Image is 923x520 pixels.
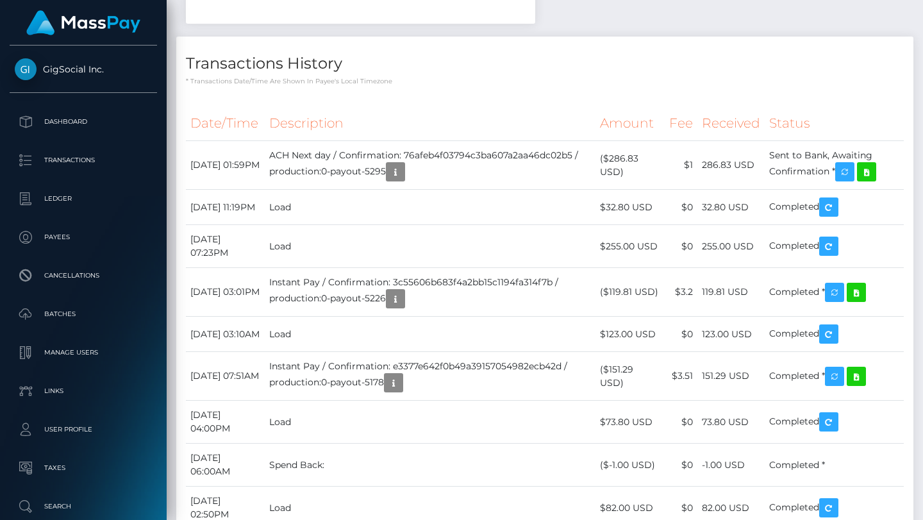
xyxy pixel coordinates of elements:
[697,225,765,268] td: 255.00 USD
[595,225,663,268] td: $255.00 USD
[10,298,157,330] a: Batches
[15,58,37,80] img: GigSocial Inc.
[10,414,157,446] a: User Profile
[765,317,904,352] td: Completed
[265,106,595,141] th: Description
[595,106,663,141] th: Amount
[10,106,157,138] a: Dashboard
[765,141,904,190] td: Sent to Bank, Awaiting Confirmation *
[26,10,140,35] img: MassPay Logo
[595,401,663,444] td: $73.80 USD
[10,260,157,292] a: Cancellations
[15,266,152,285] p: Cancellations
[15,420,152,439] p: User Profile
[697,401,765,444] td: 73.80 USD
[697,141,765,190] td: 286.83 USD
[595,268,663,317] td: ($119.81 USD)
[10,337,157,369] a: Manage Users
[697,190,765,225] td: 32.80 USD
[663,106,697,141] th: Fee
[663,268,697,317] td: $3.2
[595,141,663,190] td: ($286.83 USD)
[265,317,595,352] td: Load
[186,190,265,225] td: [DATE] 11:19PM
[186,225,265,268] td: [DATE] 07:23PM
[765,401,904,444] td: Completed
[186,53,904,75] h4: Transactions History
[663,444,697,487] td: $0
[697,268,765,317] td: 119.81 USD
[10,183,157,215] a: Ledger
[265,444,595,487] td: Spend Back:
[10,221,157,253] a: Payees
[765,352,904,401] td: Completed *
[765,444,904,487] td: Completed *
[663,352,697,401] td: $3.51
[15,382,152,401] p: Links
[15,305,152,324] p: Batches
[186,76,904,86] p: * Transactions date/time are shown in payee's local timezone
[15,189,152,208] p: Ledger
[15,497,152,516] p: Search
[663,317,697,352] td: $0
[15,228,152,247] p: Payees
[186,106,265,141] th: Date/Time
[265,141,595,190] td: ACH Next day / Confirmation: 76afeb4f03794c3ba607a2aa46dc02b5 / production:0-payout-5295
[663,190,697,225] td: $0
[265,352,595,401] td: Instant Pay / Confirmation: e3377e642f0b49a39157054982ecb42d / production:0-payout-5178
[10,375,157,407] a: Links
[265,225,595,268] td: Load
[697,352,765,401] td: 151.29 USD
[186,352,265,401] td: [DATE] 07:51AM
[595,444,663,487] td: ($-1.00 USD)
[595,317,663,352] td: $123.00 USD
[186,268,265,317] td: [DATE] 03:01PM
[15,343,152,362] p: Manage Users
[10,452,157,484] a: Taxes
[186,317,265,352] td: [DATE] 03:10AM
[697,106,765,141] th: Received
[697,317,765,352] td: 123.00 USD
[186,444,265,487] td: [DATE] 06:00AM
[765,268,904,317] td: Completed *
[15,458,152,478] p: Taxes
[10,144,157,176] a: Transactions
[765,106,904,141] th: Status
[765,190,904,225] td: Completed
[186,401,265,444] td: [DATE] 04:00PM
[265,190,595,225] td: Load
[265,268,595,317] td: Instant Pay / Confirmation: 3c55606b683f4a2bb15c1194fa314f7b / production:0-payout-5226
[663,401,697,444] td: $0
[663,225,697,268] td: $0
[10,63,157,75] span: GigSocial Inc.
[265,401,595,444] td: Load
[595,352,663,401] td: ($151.29 USD)
[663,141,697,190] td: $1
[697,444,765,487] td: -1.00 USD
[765,225,904,268] td: Completed
[15,112,152,131] p: Dashboard
[186,141,265,190] td: [DATE] 01:59PM
[15,151,152,170] p: Transactions
[595,190,663,225] td: $32.80 USD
